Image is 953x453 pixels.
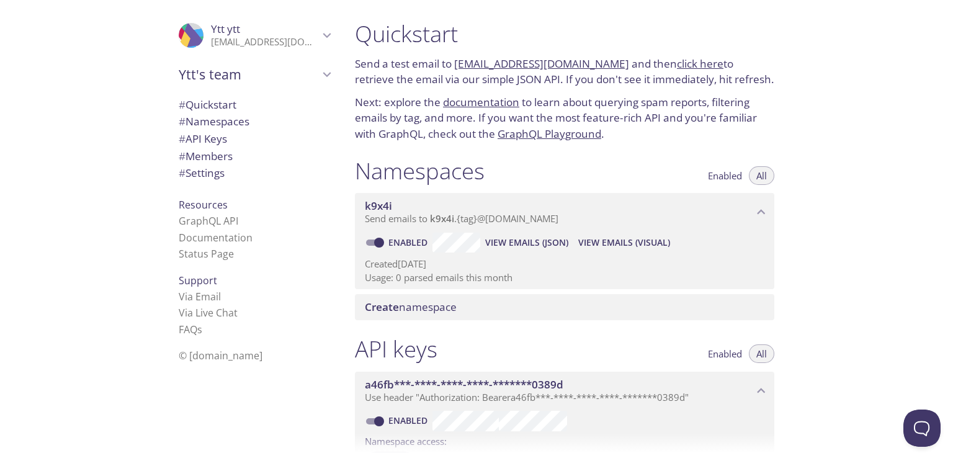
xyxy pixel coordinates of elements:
[169,113,340,130] div: Namespaces
[179,274,217,287] span: Support
[179,231,253,244] a: Documentation
[179,290,221,303] a: Via Email
[365,212,558,225] span: Send emails to . {tag} @[DOMAIN_NAME]
[179,166,186,180] span: #
[179,97,236,112] span: Quickstart
[179,132,227,146] span: API Keys
[179,247,234,261] a: Status Page
[903,410,941,447] iframe: Help Scout Beacon - Open
[480,233,573,253] button: View Emails (JSON)
[169,130,340,148] div: API Keys
[365,300,457,314] span: namespace
[179,214,238,228] a: GraphQL API
[387,415,432,426] a: Enabled
[578,235,670,250] span: View Emails (Visual)
[365,271,764,284] p: Usage: 0 parsed emails this month
[443,95,519,109] a: documentation
[573,233,675,253] button: View Emails (Visual)
[355,94,774,142] p: Next: explore the to learn about querying spam reports, filtering emails by tag, and more. If you...
[749,344,774,363] button: All
[355,294,774,320] div: Create namespace
[365,431,447,449] label: Namespace access:
[365,300,399,314] span: Create
[355,20,774,48] h1: Quickstart
[454,56,629,71] a: [EMAIL_ADDRESS][DOMAIN_NAME]
[169,15,340,56] div: Ytt ytt
[365,199,392,213] span: k9x4i
[355,193,774,231] div: k9x4i namespace
[179,349,262,362] span: © [DOMAIN_NAME]
[179,149,186,163] span: #
[179,114,186,128] span: #
[179,97,186,112] span: #
[179,132,186,146] span: #
[169,148,340,165] div: Members
[677,56,723,71] a: click here
[179,323,202,336] a: FAQ
[169,58,340,91] div: Ytt's team
[365,258,764,271] p: Created [DATE]
[179,198,228,212] span: Resources
[179,66,319,83] span: Ytt's team
[197,323,202,336] span: s
[700,344,749,363] button: Enabled
[387,236,432,248] a: Enabled
[179,114,249,128] span: Namespaces
[169,164,340,182] div: Team Settings
[355,157,485,185] h1: Namespaces
[485,235,568,250] span: View Emails (JSON)
[700,166,749,185] button: Enabled
[355,56,774,87] p: Send a test email to and then to retrieve the email via our simple JSON API. If you don't see it ...
[749,166,774,185] button: All
[498,127,601,141] a: GraphQL Playground
[355,335,437,363] h1: API keys
[211,22,240,36] span: Ytt ytt
[179,149,233,163] span: Members
[179,166,225,180] span: Settings
[211,36,319,48] p: [EMAIL_ADDRESS][DOMAIN_NAME]
[430,212,454,225] span: k9x4i
[179,306,238,320] a: Via Live Chat
[169,96,340,114] div: Quickstart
